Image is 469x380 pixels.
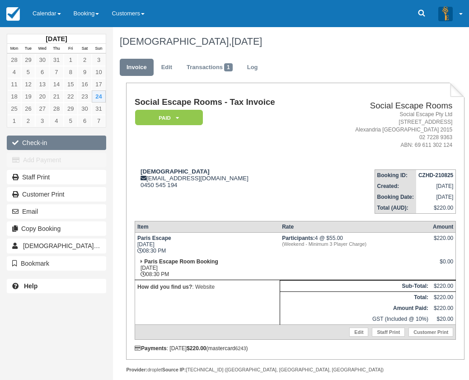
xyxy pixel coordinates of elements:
[78,78,92,90] a: 16
[7,204,106,219] button: Email
[35,54,49,66] a: 30
[49,103,63,115] a: 28
[21,66,35,78] a: 5
[323,101,452,111] h2: Social Escape Rooms
[137,282,277,291] p: : Website
[35,44,49,54] th: Wed
[7,239,106,253] a: [DEMOGRAPHIC_DATA] 1
[7,136,106,150] button: Check-in
[7,170,106,184] a: Staff Print
[92,44,106,54] th: Sun
[431,221,456,232] th: Amount
[120,36,458,47] h1: [DEMOGRAPHIC_DATA],
[280,280,431,291] th: Sub-Total:
[35,90,49,103] a: 20
[92,90,106,103] a: 24
[49,90,63,103] a: 21
[280,232,431,256] td: 4 @ $55.00
[49,44,63,54] th: Thu
[126,367,147,372] strong: Provider:
[49,54,63,66] a: 31
[280,221,431,232] th: Rate
[35,103,49,115] a: 27
[7,115,21,127] a: 1
[64,103,78,115] a: 29
[7,187,106,202] a: Customer Print
[92,54,106,66] a: 3
[433,235,453,249] div: $220.00
[21,115,35,127] a: 2
[135,221,280,232] th: Item
[92,78,106,90] a: 17
[240,59,265,76] a: Log
[416,192,456,202] td: [DATE]
[323,111,452,150] address: Social Escape Pty Ltd [STREET_ADDRESS] Alexandria [GEOGRAPHIC_DATA] 2015 02 7228 9363 ABN: 69 611...
[235,346,246,351] small: 6243
[23,242,100,249] span: [DEMOGRAPHIC_DATA]
[78,54,92,66] a: 2
[6,7,20,21] img: checkfront-main-nav-mini-logo.png
[375,192,416,202] th: Booking Date:
[21,54,35,66] a: 29
[35,115,49,127] a: 3
[431,280,456,291] td: $220.00
[21,44,35,54] th: Tue
[433,258,453,272] div: $0.00
[7,78,21,90] a: 11
[135,232,280,256] td: [DATE] 08:30 PM
[24,282,38,290] b: Help
[431,291,456,303] td: $220.00
[280,314,431,325] td: GST (Included @ 10%)
[162,367,186,372] strong: Source IP:
[141,168,210,175] strong: [DEMOGRAPHIC_DATA]
[49,78,63,90] a: 14
[137,235,171,241] strong: Paris Escape
[375,169,416,181] th: Booking ID:
[408,328,453,337] a: Customer Print
[78,115,92,127] a: 6
[21,78,35,90] a: 12
[418,172,453,178] strong: CZHD-210825
[431,314,456,325] td: $20.00
[372,328,405,337] a: Staff Print
[92,115,106,127] a: 7
[7,66,21,78] a: 4
[349,328,368,337] a: Edit
[135,345,167,352] strong: Payments
[92,66,106,78] a: 10
[78,90,92,103] a: 23
[137,284,192,290] strong: How did you find us?
[7,221,106,236] button: Copy Booking
[126,366,464,373] div: droplet [TECHNICAL_ID] ([GEOGRAPHIC_DATA], [GEOGRAPHIC_DATA], [GEOGRAPHIC_DATA])
[280,291,431,303] th: Total:
[7,90,21,103] a: 18
[224,63,233,71] span: 1
[416,181,456,192] td: [DATE]
[282,235,315,241] strong: Participants
[64,115,78,127] a: 5
[46,35,67,42] strong: [DATE]
[7,103,21,115] a: 25
[282,241,428,247] em: (Weekend - Minimum 3 Player Charge)
[7,153,106,167] button: Add Payment
[92,103,106,115] a: 31
[144,258,218,265] strong: Paris Escape Room Booking
[135,110,203,126] em: Paid
[375,181,416,192] th: Created:
[135,345,456,352] div: : [DATE] (mastercard )
[35,66,49,78] a: 6
[49,115,63,127] a: 4
[180,59,239,76] a: Transactions1
[64,78,78,90] a: 15
[78,66,92,78] a: 9
[416,202,456,214] td: $220.00
[64,66,78,78] a: 8
[135,168,319,188] div: [EMAIL_ADDRESS][DOMAIN_NAME] 0450 545 194
[21,90,35,103] a: 19
[375,202,416,214] th: Total (AUD):
[135,98,319,107] h1: Social Escape Rooms - Tax Invoice
[431,303,456,314] td: $220.00
[64,44,78,54] th: Fri
[7,54,21,66] a: 28
[135,109,200,126] a: Paid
